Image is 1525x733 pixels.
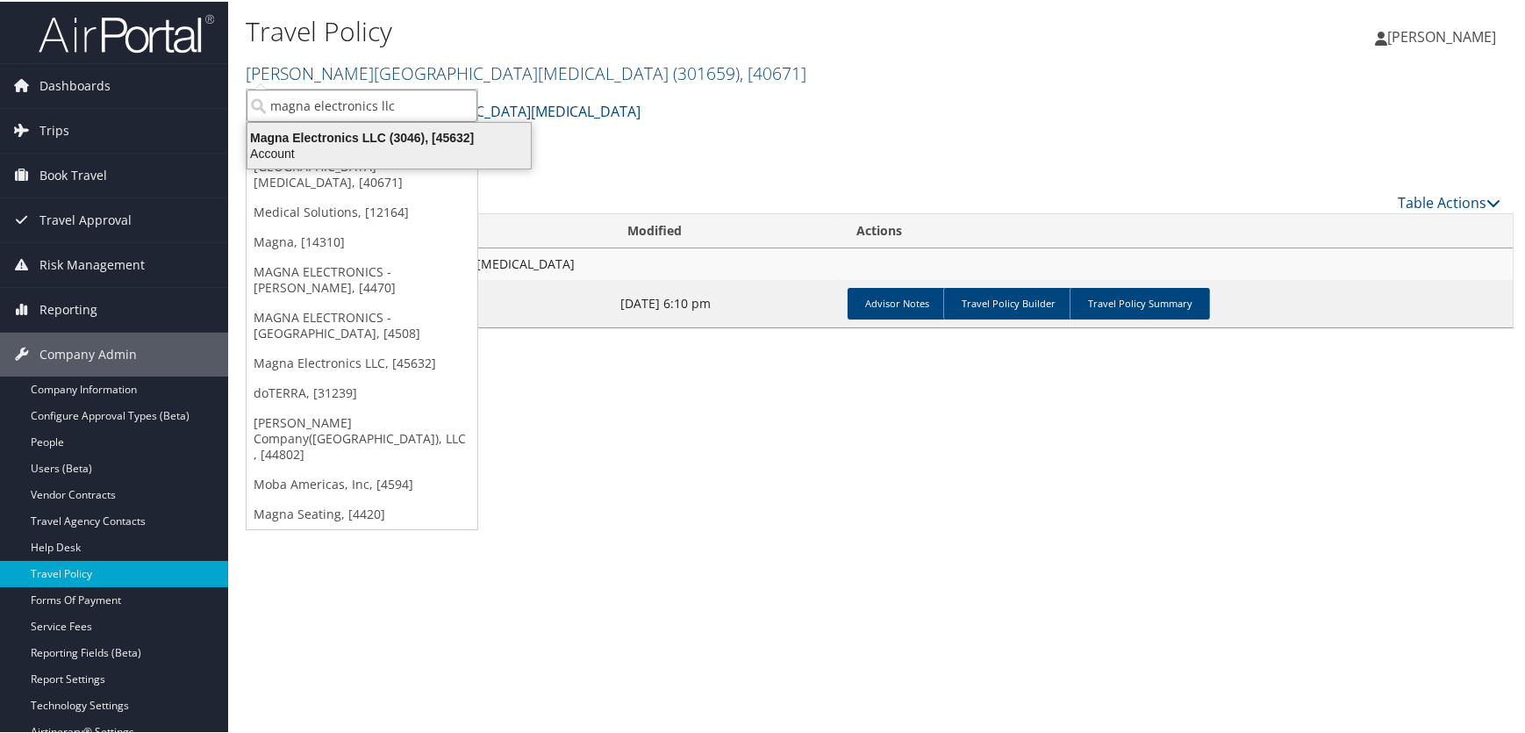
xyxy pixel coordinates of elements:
div: Account [237,144,541,160]
td: [PERSON_NAME][GEOGRAPHIC_DATA][MEDICAL_DATA] [247,247,1513,278]
th: Modified: activate to sort column ascending [612,212,841,247]
div: Magna Electronics LLC (3046), [45632] [237,128,541,144]
img: airportal-logo.png [39,11,214,53]
a: Moba Americas, Inc, [4594] [247,468,477,498]
td: [DATE] 6:10 pm [612,278,841,326]
a: doTERRA, [31239] [247,377,477,406]
a: [PERSON_NAME] [1375,9,1514,61]
a: MAGNA ELECTRONICS - [GEOGRAPHIC_DATA], [4508] [247,301,477,347]
span: , [ 40671 ] [740,60,806,83]
span: Book Travel [39,152,107,196]
a: [PERSON_NAME] Company([GEOGRAPHIC_DATA]), LLC , [44802] [247,406,477,468]
a: Travel Policy Builder [943,286,1073,318]
span: Risk Management [39,241,145,285]
span: Dashboards [39,62,111,106]
a: Medical Solutions, [12164] [247,196,477,226]
a: Advisor Notes [848,286,947,318]
span: Travel Approval [39,197,132,241]
a: [PERSON_NAME][GEOGRAPHIC_DATA][MEDICAL_DATA] [246,60,806,83]
a: Table Actions [1398,191,1500,211]
span: Trips [39,107,69,151]
th: Actions [841,212,1513,247]
a: Magna Electronics LLC, [45632] [247,347,477,377]
a: Magna Seating, [4420] [247,498,477,528]
input: Search Accounts [247,88,477,120]
span: [PERSON_NAME] [1387,25,1496,45]
a: Travel Policy Summary [1070,286,1210,318]
a: MAGNA ELECTRONICS - [PERSON_NAME], [4470] [247,255,477,301]
span: ( 301659 ) [673,60,740,83]
span: Reporting [39,286,97,330]
span: Company Admin [39,331,137,375]
a: Magna, [14310] [247,226,477,255]
h1: Travel Policy [246,11,1091,48]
